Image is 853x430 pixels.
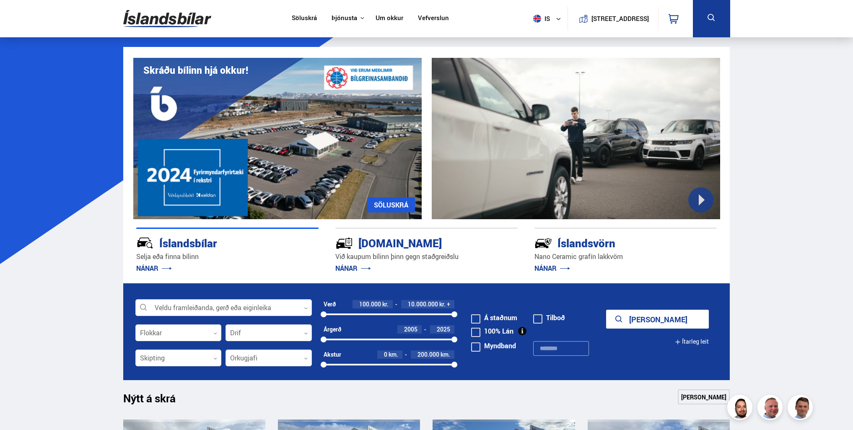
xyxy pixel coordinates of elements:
span: 100.000 [359,300,381,308]
img: svg+xml;base64,PHN2ZyB4bWxucz0iaHR0cDovL3d3dy53My5vcmcvMjAwMC9zdmciIHdpZHRoPSI1MTIiIGhlaWdodD0iNT... [533,15,541,23]
div: Íslandsbílar [136,235,289,250]
p: Nano Ceramic grafín lakkvörn [534,252,717,262]
span: kr. [382,301,389,308]
span: kr. [439,301,446,308]
p: Selja eða finna bílinn [136,252,319,262]
img: nhp88E3Fdnt1Opn2.png [729,396,754,421]
h1: Skráðu bílinn hjá okkur! [143,65,248,76]
img: tr5P-W3DuiFaO7aO.svg [335,234,353,252]
button: Þjónusta [332,14,357,22]
img: FbJEzSuNWCJXmdc-.webp [789,396,814,421]
span: km. [441,351,450,358]
button: [PERSON_NAME] [606,310,709,329]
span: km. [389,351,398,358]
a: NÁNAR [136,264,172,273]
span: 10.000.000 [408,300,438,308]
img: -Svtn6bYgwAsiwNX.svg [534,234,552,252]
a: [STREET_ADDRESS] [572,7,653,31]
span: 0 [384,350,387,358]
label: Tilboð [533,314,565,321]
span: 2005 [404,325,417,333]
a: SÖLUSKRÁ [367,197,415,212]
label: Myndband [471,342,516,349]
a: NÁNAR [335,264,371,273]
span: 2025 [437,325,450,333]
p: Við kaupum bílinn þinn gegn staðgreiðslu [335,252,518,262]
a: Vefverslun [418,14,449,23]
div: Árgerð [324,326,341,333]
button: Ítarleg leit [675,332,709,351]
div: Íslandsvörn [534,235,687,250]
img: JRvxyua_JYH6wB4c.svg [136,234,154,252]
div: Verð [324,301,336,308]
span: 200.000 [417,350,439,358]
label: Á staðnum [471,314,517,321]
label: 100% Lán [471,328,513,334]
a: [PERSON_NAME] [678,389,730,404]
button: is [530,6,568,31]
div: Akstur [324,351,341,358]
span: + [447,301,450,308]
img: eKx6w-_Home_640_.png [133,58,422,219]
a: Söluskrá [292,14,317,23]
span: is [530,15,551,23]
img: siFngHWaQ9KaOqBr.png [759,396,784,421]
div: [DOMAIN_NAME] [335,235,488,250]
a: NÁNAR [534,264,570,273]
img: G0Ugv5HjCgRt.svg [123,5,211,32]
button: [STREET_ADDRESS] [595,15,646,22]
h1: Nýtt á skrá [123,392,190,409]
a: Um okkur [376,14,403,23]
